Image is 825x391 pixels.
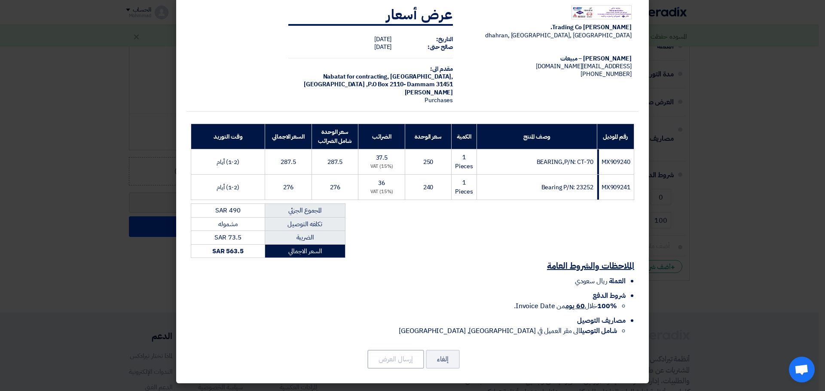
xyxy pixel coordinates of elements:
[514,301,617,311] span: خلال من Invoice Date.
[191,124,265,149] th: وقت التوريد
[323,72,389,81] span: Nabatat for contracting,
[191,326,617,336] li: الى مقر العميل في [GEOGRAPHIC_DATA], [GEOGRAPHIC_DATA]
[374,35,391,44] span: [DATE]
[451,124,477,149] th: الكمية
[376,153,388,162] span: 37.5
[423,158,434,167] span: 250
[580,326,617,336] strong: شامل التوصيل
[217,183,239,192] span: (1-2) أيام
[423,183,434,192] span: 240
[541,183,593,192] span: Bearing P/N: 23252
[597,301,617,311] strong: 100%
[283,183,293,192] span: 276
[789,357,815,382] div: دردشة مفتوحة
[467,55,632,63] div: [PERSON_NAME] – مبيعات
[426,350,460,369] button: إلغاء
[537,158,593,167] span: BEARING,P/N: CT-70
[362,188,401,196] div: (15%) VAT
[477,124,597,149] th: وصف المنتج
[265,204,345,218] td: المجموع الجزئي
[214,233,241,242] span: SAR 73.5
[597,149,634,175] td: MX909240
[405,88,453,97] span: [PERSON_NAME]
[467,24,632,31] div: [PERSON_NAME] Trading Co.
[281,158,296,167] span: 287.5
[386,4,453,25] strong: عرض أسعار
[218,219,237,229] span: مشموله
[367,350,424,369] button: إرسال العرض
[609,276,626,286] span: العملة
[455,178,473,196] span: 1 Pieces
[593,291,626,301] span: شروط الدفع
[547,259,634,272] u: الملاحظات والشروط العامة
[330,183,340,192] span: 276
[428,42,453,52] strong: صالح حتى:
[430,64,453,73] strong: مقدم الى:
[425,96,453,105] span: Purchases
[374,42,391,52] span: [DATE]
[378,179,385,188] span: 36
[581,70,632,79] span: [PHONE_NUMBER]
[577,315,626,326] span: مصاريف التوصيل
[304,72,453,89] span: [GEOGRAPHIC_DATA], [GEOGRAPHIC_DATA] ,P.O Box 2110- Dammam 31451
[565,301,584,311] u: 60 يوم
[571,5,632,20] img: Company Logo
[436,35,453,44] strong: التاريخ:
[212,246,244,256] strong: SAR 563.5
[405,124,451,149] th: سعر الوحدة
[312,124,358,149] th: سعر الوحدة شامل الضرائب
[265,244,345,258] td: السعر الاجمالي
[265,231,345,245] td: الضريبة
[536,62,632,71] span: [EMAIL_ADDRESS][DOMAIN_NAME]
[485,31,632,40] span: dhahran, [GEOGRAPHIC_DATA], [GEOGRAPHIC_DATA]
[217,158,239,167] span: (1-2) أيام
[597,124,634,149] th: رقم الموديل
[358,124,405,149] th: الضرائب
[327,158,343,167] span: 287.5
[191,204,265,218] td: SAR 490
[455,153,473,171] span: 1 Pieces
[265,124,312,149] th: السعر الاجمالي
[362,163,401,170] div: (15%) VAT
[265,217,345,231] td: تكلفه التوصيل
[575,276,607,286] span: ريال سعودي
[597,175,634,200] td: MX909241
